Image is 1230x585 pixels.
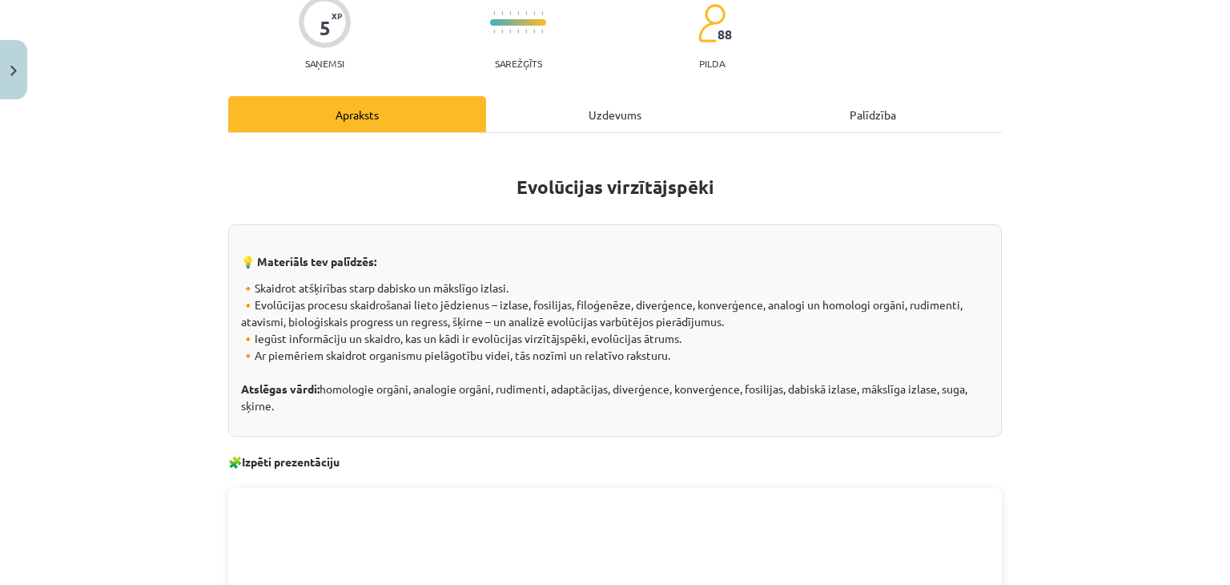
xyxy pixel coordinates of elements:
[517,11,519,15] img: icon-short-line-57e1e144782c952c97e751825c79c345078a6d821885a25fce030b3d8c18986b.svg
[241,381,320,396] strong: Atslēgas vārdi:
[320,17,331,39] div: 5
[486,96,744,132] div: Uzdevums
[495,58,542,69] p: Sarežģīts
[541,11,543,15] img: icon-short-line-57e1e144782c952c97e751825c79c345078a6d821885a25fce030b3d8c18986b.svg
[697,3,726,43] img: students-c634bb4e5e11cddfef0936a35e636f08e4e9abd3cc4e673bd6f9a4125e45ecb1.svg
[299,58,351,69] p: Saņemsi
[332,11,342,20] span: XP
[533,30,535,34] img: icon-short-line-57e1e144782c952c97e751825c79c345078a6d821885a25fce030b3d8c18986b.svg
[501,11,503,15] img: icon-short-line-57e1e144782c952c97e751825c79c345078a6d821885a25fce030b3d8c18986b.svg
[501,30,503,34] img: icon-short-line-57e1e144782c952c97e751825c79c345078a6d821885a25fce030b3d8c18986b.svg
[744,96,1002,132] div: Palīdzība
[509,30,511,34] img: icon-short-line-57e1e144782c952c97e751825c79c345078a6d821885a25fce030b3d8c18986b.svg
[517,175,714,199] strong: Evolūcijas virzītājspēki
[525,11,527,15] img: icon-short-line-57e1e144782c952c97e751825c79c345078a6d821885a25fce030b3d8c18986b.svg
[242,454,340,469] strong: Izpēti prezentāciju
[717,27,732,42] span: 88
[509,11,511,15] img: icon-short-line-57e1e144782c952c97e751825c79c345078a6d821885a25fce030b3d8c18986b.svg
[517,30,519,34] img: icon-short-line-57e1e144782c952c97e751825c79c345078a6d821885a25fce030b3d8c18986b.svg
[541,30,543,34] img: icon-short-line-57e1e144782c952c97e751825c79c345078a6d821885a25fce030b3d8c18986b.svg
[228,96,486,132] div: Apraksts
[533,11,535,15] img: icon-short-line-57e1e144782c952c97e751825c79c345078a6d821885a25fce030b3d8c18986b.svg
[525,30,527,34] img: icon-short-line-57e1e144782c952c97e751825c79c345078a6d821885a25fce030b3d8c18986b.svg
[241,280,989,414] p: 🔸Skaidrot atšķirības starp dabisko un mākslīgo izlasi. 🔸Evolūcijas procesu skaidrošanai lieto jēd...
[241,254,376,268] strong: 💡 Materiāls tev palīdzēs:
[699,58,725,69] p: pilda
[228,437,1002,470] p: 🧩
[493,30,495,34] img: icon-short-line-57e1e144782c952c97e751825c79c345078a6d821885a25fce030b3d8c18986b.svg
[10,66,17,76] img: icon-close-lesson-0947bae3869378f0d4975bcd49f059093ad1ed9edebbc8119c70593378902aed.svg
[493,11,495,15] img: icon-short-line-57e1e144782c952c97e751825c79c345078a6d821885a25fce030b3d8c18986b.svg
